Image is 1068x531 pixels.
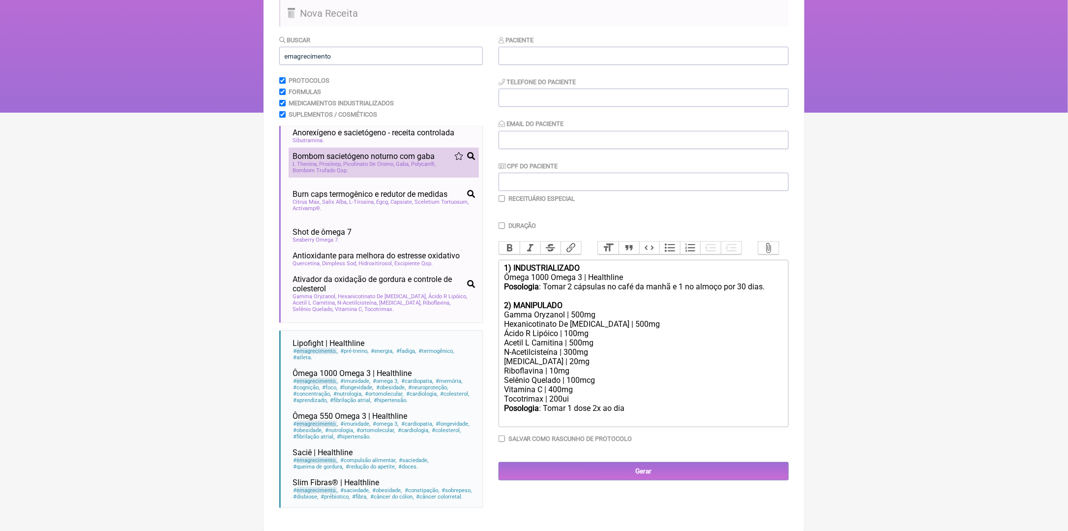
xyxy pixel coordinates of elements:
span: foco [322,384,338,391]
button: Numbers [680,242,701,254]
span: longevidade [435,421,470,427]
span: Burn caps termogênico e redutor de medidas [293,189,447,199]
strong: Posologia [504,282,539,291]
span: L-Tirosina [349,199,375,205]
span: imunidade [340,421,371,427]
span: Vitamina C [335,306,363,312]
span: fibrilação atrial [293,434,335,440]
button: Increase Level [721,242,742,254]
span: cardiopatia [401,421,434,427]
label: Formulas [289,88,321,95]
span: doces [398,464,418,470]
input: Gerar [499,462,789,480]
span: Ômega 1000 Omega 3 | Healthline [293,369,412,378]
div: Acetil L Carnitina | 500mg [504,338,783,347]
span: cognição [293,384,320,391]
span: Picolinato De Cromo [343,161,394,167]
div: Riboflavina | 10mg [504,366,783,375]
span: ortomolecular [364,391,404,397]
button: Strikethrough [540,242,561,254]
div: : Tomar 2 cápsulas no café da manhã e 1 no almoço por 30 dias. [504,282,783,301]
span: Egcg [376,199,389,205]
span: Activamp® [293,205,322,212]
span: Dimpless Sod [322,260,357,267]
span: imunidade [340,378,371,384]
span: sobrepeso [441,487,472,494]
span: redução do apetite [345,464,396,470]
span: Ácido R Lipóico [428,293,467,300]
span: [MEDICAL_DATA] [379,300,421,306]
button: Link [561,242,581,254]
label: Telefone do Paciente [499,78,576,86]
button: Bullets [659,242,680,254]
strong: 2) MANIPULADO [504,301,563,310]
span: nutrologia [333,391,363,397]
button: Decrease Level [700,242,721,254]
span: fadiga [396,348,416,354]
span: Lipofight | Healthline [293,339,364,348]
span: hipertensão [373,397,408,404]
strong: 1) INDUSTRIALIZADO [504,263,580,273]
div: Hexanicotinato De [MEDICAL_DATA] | 500mg [504,319,783,329]
span: obesidade [293,427,323,434]
div: Gamma Oryzanol | 500mg [504,310,783,319]
span: emagrecimento [297,348,337,354]
span: emagrecimento [297,457,337,464]
label: Salvar como rascunho de Protocolo [508,435,632,442]
span: compulsão alimentar [340,457,397,464]
span: fibra [352,494,368,500]
span: pré-treino [340,348,369,354]
span: Citrus Max [293,199,321,205]
span: Salix Alba [322,199,348,205]
span: obesidade [372,487,402,494]
span: saciedade [398,457,429,464]
div: N-Acetilcisteína | 300mg [504,347,783,357]
span: N-Acetilcisteína [337,300,378,306]
span: Quercetina [293,260,321,267]
span: obesidade [376,384,406,391]
span: câncer do cólon [370,494,414,500]
span: Polycan® [411,161,436,167]
span: queima de gordura [293,464,344,470]
span: Seaberry Omega 7 [293,237,339,243]
span: Ativador da oxidação de gordura e controle de colesterol [293,275,463,293]
span: Antioxidante para melhora do estresse oxidativo [293,251,460,260]
span: Acetil L Carnitina [293,300,336,306]
span: Tocotrimax [364,306,394,312]
button: Code [639,242,660,254]
button: Bold [499,242,520,254]
div: Selênio Quelado | 100mcg [504,375,783,385]
label: Duração [508,222,536,229]
span: câncer colorretal [415,494,463,500]
span: Selênio Quelado [293,306,333,312]
div: Ácido R Lipóico | 100mg [504,329,783,338]
span: omega 3 [372,378,399,384]
span: cardiologia [406,391,438,397]
span: prébiotico [320,494,350,500]
label: Receituário Especial [508,195,575,202]
span: longevidade [339,384,374,391]
span: Bombom sacietógeno noturno com gaba [293,152,435,161]
span: Bombom Trufado Qsp [293,167,348,174]
span: colesterol [431,427,461,434]
span: Riboflavina [423,300,450,306]
span: Ômega 550 Omega 3 | Healthline [293,411,407,421]
span: concentração [293,391,331,397]
span: saciedade [340,487,370,494]
div: Ômega 1000 Omega 3 | Healthline [504,273,783,282]
span: omega 3 [372,421,399,427]
span: emagrecimento [297,487,337,494]
span: hipertensão [336,434,371,440]
label: Email do Paciente [499,120,564,127]
div: [MEDICAL_DATA] | 20mg [504,357,783,366]
span: ortomolecular [356,427,395,434]
button: Quote [619,242,639,254]
span: Saciê | Healthline [293,448,353,457]
span: Shot de ômega 7 [293,227,352,237]
span: fibrilação atrial [329,397,372,404]
label: CPF do Paciente [499,162,558,170]
span: neuroproteção [408,384,448,391]
input: exemplo: emagrecimento, ansiedade [279,47,483,65]
span: termogênico [418,348,454,354]
label: Medicamentos Industrializados [289,99,394,107]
